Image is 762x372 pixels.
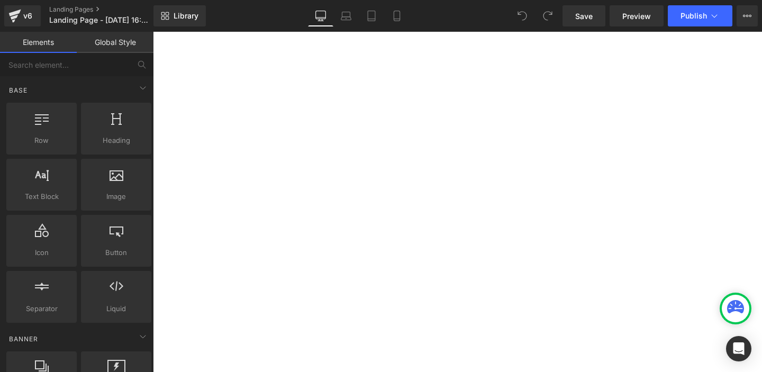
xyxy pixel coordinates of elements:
[49,5,171,14] a: Landing Pages
[10,135,74,146] span: Row
[512,5,533,26] button: Undo
[726,336,751,361] div: Open Intercom Messenger
[308,5,333,26] a: Desktop
[359,5,384,26] a: Tablet
[537,5,558,26] button: Redo
[153,32,762,372] iframe: To enrich screen reader interactions, please activate Accessibility in Grammarly extension settings
[84,135,148,146] span: Heading
[49,16,151,24] span: Landing Page - [DATE] 16:27:38
[10,303,74,314] span: Separator
[174,11,198,21] span: Library
[737,5,758,26] button: More
[8,85,29,95] span: Base
[153,5,206,26] a: New Library
[4,5,41,26] a: v6
[10,247,74,258] span: Icon
[84,247,148,258] span: Button
[10,191,74,202] span: Text Block
[8,334,39,344] span: Banner
[610,5,664,26] a: Preview
[84,191,148,202] span: Image
[21,9,34,23] div: v6
[668,5,732,26] button: Publish
[575,11,593,22] span: Save
[622,11,651,22] span: Preview
[384,5,410,26] a: Mobile
[84,303,148,314] span: Liquid
[681,12,707,20] span: Publish
[333,5,359,26] a: Laptop
[77,32,153,53] a: Global Style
